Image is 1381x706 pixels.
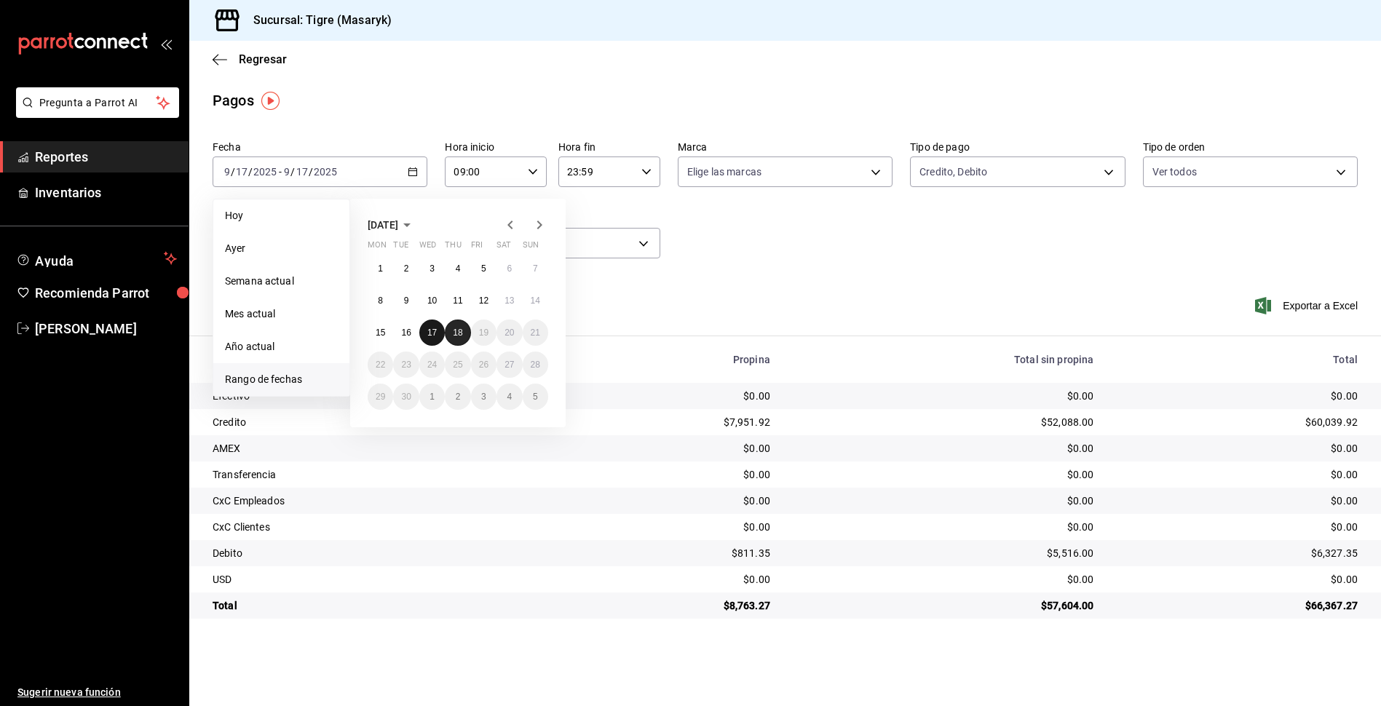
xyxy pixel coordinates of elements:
abbr: October 1, 2025 [430,392,435,402]
abbr: September 16, 2025 [401,328,411,338]
div: $0.00 [573,520,770,534]
button: September 29, 2025 [368,384,393,410]
span: / [309,166,313,178]
div: $0.00 [794,467,1094,482]
span: Semana actual [225,274,338,289]
button: September 16, 2025 [393,320,419,346]
button: September 8, 2025 [368,287,393,314]
abbr: September 23, 2025 [401,360,411,370]
input: -- [223,166,231,178]
div: $0.00 [794,493,1094,508]
div: Transferencia [213,467,550,482]
abbr: October 3, 2025 [481,392,486,402]
label: Tipo de orden [1143,142,1358,152]
button: September 22, 2025 [368,352,393,378]
button: September 21, 2025 [523,320,548,346]
button: October 4, 2025 [496,384,522,410]
label: Marca [678,142,893,152]
div: $0.00 [573,572,770,587]
span: Reportes [35,147,177,167]
span: Regresar [239,52,287,66]
div: USD [213,572,550,587]
span: Ayuda [35,250,158,267]
div: Credito [213,415,550,429]
button: September 17, 2025 [419,320,445,346]
button: September 25, 2025 [445,352,470,378]
div: $0.00 [573,441,770,456]
abbr: Monday [368,240,387,255]
div: Pagos [213,90,254,111]
abbr: Friday [471,240,483,255]
abbr: September 28, 2025 [531,360,540,370]
abbr: September 12, 2025 [479,296,488,306]
span: / [231,166,235,178]
button: September 20, 2025 [496,320,522,346]
button: September 11, 2025 [445,287,470,314]
abbr: September 2, 2025 [404,263,409,274]
div: Total [213,598,550,613]
abbr: September 20, 2025 [504,328,514,338]
div: $0.00 [1117,493,1358,508]
abbr: September 7, 2025 [533,263,538,274]
span: Mes actual [225,306,338,322]
button: September 23, 2025 [393,352,419,378]
input: -- [296,166,309,178]
div: Total [1117,354,1358,365]
abbr: September 18, 2025 [453,328,462,338]
abbr: September 4, 2025 [456,263,461,274]
button: October 3, 2025 [471,384,496,410]
button: October 5, 2025 [523,384,548,410]
button: September 9, 2025 [393,287,419,314]
span: [DATE] [368,219,398,231]
span: Inventarios [35,183,177,202]
button: September 28, 2025 [523,352,548,378]
abbr: October 2, 2025 [456,392,461,402]
span: Año actual [225,339,338,354]
div: $60,039.92 [1117,415,1358,429]
span: Ver todos [1152,164,1197,179]
button: September 10, 2025 [419,287,445,314]
abbr: September 21, 2025 [531,328,540,338]
button: September 5, 2025 [471,255,496,282]
div: $52,088.00 [794,415,1094,429]
img: Tooltip marker [261,92,280,110]
abbr: September 30, 2025 [401,392,411,402]
abbr: September 19, 2025 [479,328,488,338]
button: October 1, 2025 [419,384,445,410]
label: Hora fin [558,142,660,152]
input: ---- [313,166,338,178]
abbr: September 6, 2025 [507,263,512,274]
span: Hoy [225,208,338,223]
span: Rango de fechas [225,372,338,387]
abbr: September 14, 2025 [531,296,540,306]
label: Hora inicio [445,142,547,152]
span: [PERSON_NAME] [35,319,177,338]
span: Elige las marcas [687,164,761,179]
span: Credito, Debito [919,164,987,179]
button: September 30, 2025 [393,384,419,410]
div: $0.00 [573,467,770,482]
div: Debito [213,546,550,560]
div: $66,367.27 [1117,598,1358,613]
div: $0.00 [794,520,1094,534]
div: AMEX [213,441,550,456]
button: September 26, 2025 [471,352,496,378]
div: $0.00 [1117,389,1358,403]
span: Pregunta a Parrot AI [39,95,157,111]
span: Ayer [225,241,338,256]
button: September 2, 2025 [393,255,419,282]
button: September 24, 2025 [419,352,445,378]
button: September 1, 2025 [368,255,393,282]
button: September 15, 2025 [368,320,393,346]
abbr: September 15, 2025 [376,328,385,338]
abbr: September 8, 2025 [378,296,383,306]
abbr: October 5, 2025 [533,392,538,402]
div: $0.00 [794,441,1094,456]
span: Exportar a Excel [1258,297,1358,314]
abbr: Wednesday [419,240,436,255]
button: September 12, 2025 [471,287,496,314]
span: / [248,166,253,178]
h3: Sucursal: Tigre (Masaryk) [242,12,392,29]
div: $57,604.00 [794,598,1094,613]
abbr: September 22, 2025 [376,360,385,370]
